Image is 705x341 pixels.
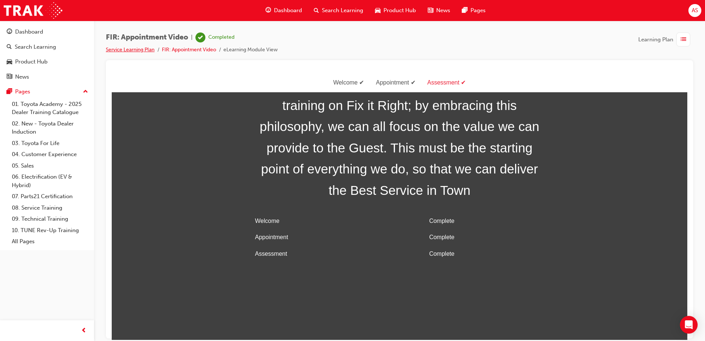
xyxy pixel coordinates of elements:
[7,44,12,51] span: search-icon
[3,25,91,39] a: Dashboard
[9,213,91,225] a: 09. Technical Training
[9,236,91,247] a: All Pages
[106,46,154,53] a: Service Learning Plan
[3,55,91,69] a: Product Hub
[7,89,12,95] span: pages-icon
[375,6,381,15] span: car-icon
[15,43,56,51] div: Search Learning
[3,40,91,54] a: Search Learning
[369,3,422,18] a: car-iconProduct Hub
[456,3,492,18] a: pages-iconPages
[317,159,433,169] div: Complete
[680,316,698,334] div: Open Intercom Messenger
[191,33,192,42] span: |
[140,139,292,156] td: Welcome
[317,142,433,153] div: Complete
[9,202,91,214] a: 08. Service Training
[9,160,91,172] a: 05. Sales
[223,46,278,54] li: eLearning Module View
[7,74,12,80] span: news-icon
[310,4,360,15] div: Assessment
[9,225,91,236] a: 10. TUNE Rev-Up Training
[274,6,302,15] span: Dashboard
[195,32,205,42] span: learningRecordVerb_COMPLETE-icon
[140,172,292,189] td: Assessment
[681,35,686,44] span: list-icon
[688,4,701,17] button: AS
[3,85,91,99] button: Pages
[140,156,292,172] td: Appointment
[15,58,48,66] div: Product Hub
[3,24,91,85] button: DashboardSearch LearningProduct HubNews
[638,35,673,44] span: Learning Plan
[4,2,62,19] img: Trak
[15,28,43,36] div: Dashboard
[7,59,12,65] span: car-icon
[9,118,91,138] a: 02. New - Toyota Dealer Induction
[692,6,698,15] span: AS
[83,87,88,97] span: up-icon
[258,4,309,15] div: Appointment
[3,70,91,84] a: News
[15,87,30,96] div: Pages
[81,326,87,335] span: prev-icon
[322,6,363,15] span: Search Learning
[308,3,369,18] a: search-iconSearch Learning
[470,6,486,15] span: Pages
[383,6,416,15] span: Product Hub
[428,6,433,15] span: news-icon
[260,3,308,18] a: guage-iconDashboard
[436,6,450,15] span: News
[265,6,271,15] span: guage-icon
[216,4,258,15] div: Welcome
[638,32,693,46] button: Learning Plan
[317,175,433,186] div: Complete
[15,73,29,81] div: News
[9,191,91,202] a: 07. Parts21 Certification
[106,33,188,42] span: FIR: Appointment Video
[9,99,91,118] a: 01. Toyota Academy - 2025 Dealer Training Catalogue
[314,6,319,15] span: search-icon
[422,3,456,18] a: news-iconNews
[462,6,468,15] span: pages-icon
[208,34,235,41] div: Completed
[9,138,91,149] a: 03. Toyota For Life
[162,46,216,53] a: FIR: Appointment Video
[7,29,12,35] span: guage-icon
[9,149,91,160] a: 04. Customer Experience
[9,171,91,191] a: 06. Electrification (EV & Hybrid)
